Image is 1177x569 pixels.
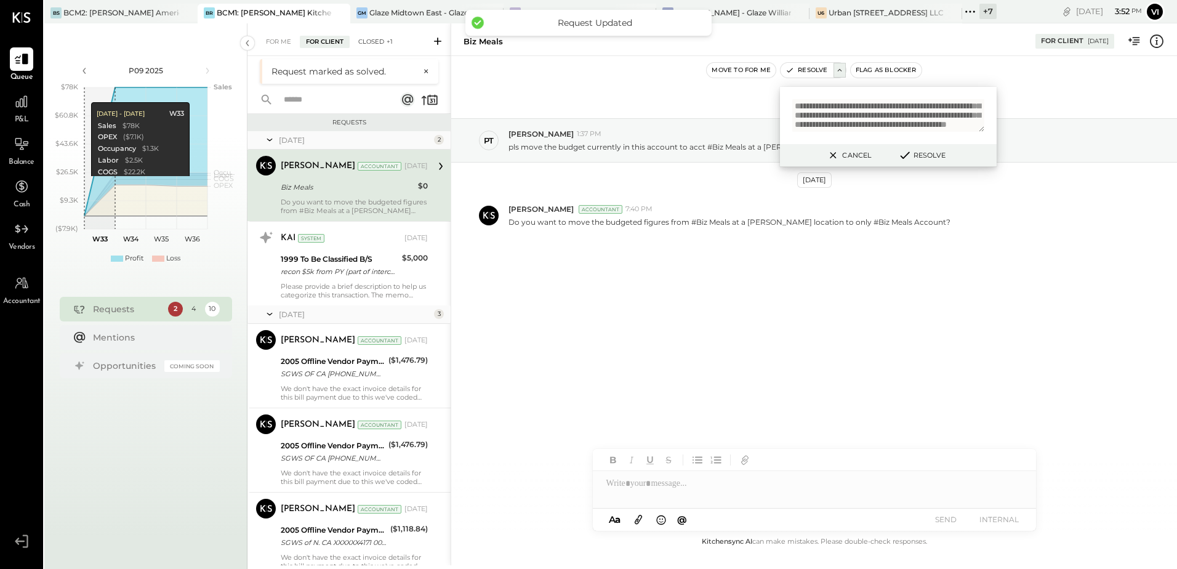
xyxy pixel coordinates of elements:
a: P&L [1,90,42,126]
button: INTERNAL [974,511,1024,528]
div: GW [662,7,673,18]
span: @ [677,514,687,525]
span: [PERSON_NAME] [508,129,574,139]
div: [PERSON_NAME] [281,160,355,172]
button: Bold [605,452,621,468]
span: +1 [387,38,393,46]
button: Aa [605,513,625,527]
div: Requests [254,118,444,127]
div: [DATE] [1076,6,1142,17]
text: W36 [184,235,199,243]
div: 1999 To Be Classified B/S [281,253,398,265]
div: $22.2K [123,167,145,177]
div: Closed [352,36,399,48]
div: Biz Meals [464,36,503,47]
div: 10 [205,302,220,317]
div: Do you want to move the budgeted figures from #Biz Meals at a [PERSON_NAME] location to only #Biz... [281,198,428,215]
span: Accountant [3,296,41,307]
div: U6 [816,7,827,18]
div: $78K [122,121,139,131]
div: BCM3: [PERSON_NAME] Westside Grill [523,7,638,18]
div: [DATE] [404,504,428,514]
div: BR [510,7,521,18]
div: $1.3K [142,144,158,154]
div: Request marked as solved. [271,65,417,78]
a: Queue [1,47,42,83]
div: For Me [260,36,297,48]
a: Vendors [1,217,42,253]
button: Unordered List [689,452,705,468]
div: Biz Meals [281,181,414,193]
text: W33 [92,235,107,243]
span: [PERSON_NAME] [508,204,574,214]
span: Cash [14,200,30,211]
button: Strikethrough [661,452,677,468]
div: W33 [169,109,183,119]
button: Italic [624,452,640,468]
div: Profit [125,254,143,264]
span: a [615,514,621,525]
div: recon $5k from PY (part of interco cash recon) cc payment made from incorrect bank account. [281,265,398,278]
div: [DATE] [404,336,428,345]
div: ($1,476.79) [388,354,428,366]
a: Balance [1,132,42,168]
div: Accountant [579,205,622,214]
div: copy link [1061,5,1073,18]
div: [DATE] [404,161,428,171]
div: P09 2025 [94,65,198,76]
span: P&L [15,115,29,126]
button: Resolve [894,148,949,163]
div: Loss [166,254,180,264]
div: 3 [434,309,444,319]
div: BS [50,7,62,18]
button: SEND [922,511,971,528]
span: Vendors [9,242,35,253]
text: OPEX [214,181,233,190]
div: 4 [187,302,201,317]
div: We don't have the exact invoice details for this bill payment due to this we've coded this paymen... [281,384,428,402]
button: × [417,66,429,77]
div: [DATE] - [DATE] [96,110,144,118]
div: We don't have the exact invoice details for this bill payment due to this we've coded this paymen... [281,469,428,486]
div: Sales [97,121,116,131]
div: ($1,118.84) [390,523,428,535]
div: [DATE] [404,233,428,243]
p: Do you want to move the budgeted figures from #Biz Meals at a [PERSON_NAME] location to only #Biz... [508,217,950,227]
button: Resolve [781,63,832,78]
div: [DATE] [279,309,431,320]
span: Queue [10,72,33,83]
a: Cash [1,175,42,211]
span: 1:37 PM [577,129,601,139]
button: Underline [642,452,658,468]
div: ($1,476.79) [388,438,428,451]
text: Occu... [214,168,235,177]
button: @ [673,512,691,527]
div: BR [204,7,215,18]
div: [PERSON_NAME] [281,503,355,515]
div: $5,000 [402,252,428,264]
div: SGWS OF CA [PHONE_NUMBER] FL305-625-4171 [281,368,385,380]
button: Ordered List [708,452,724,468]
div: $0 [418,180,428,192]
div: SGWS of N. CA XXXXXX4171 00082 SGWS of N. CA XXXXXX4171 XXXXXX5814 [DATE] TRACE#-02 [281,536,387,549]
div: Accountant [358,421,401,429]
a: Accountant [1,272,42,307]
div: [PERSON_NAME] [281,419,355,431]
div: OPEX [97,132,116,142]
text: $78K [61,83,78,91]
text: $43.6K [55,139,78,148]
div: KAI [281,232,295,244]
div: Accountant [358,505,401,514]
div: 2005 Offline Vendor Payments [281,355,385,368]
div: GM [356,7,368,18]
text: ($7.9K) [55,224,78,233]
div: + 7 [979,4,997,19]
div: Please provide a brief description to help us categorize this transaction. The memo might be help... [281,282,428,299]
div: Requests [93,303,162,315]
div: Coming Soon [164,360,220,372]
div: Accountant [358,162,401,171]
div: [DATE] [279,135,431,145]
text: $60.8K [55,111,78,119]
span: Balance [9,157,34,168]
p: pls move the budget currently in this account to acct #Biz Meals at a [PERSON_NAME] Location instead [508,142,893,152]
